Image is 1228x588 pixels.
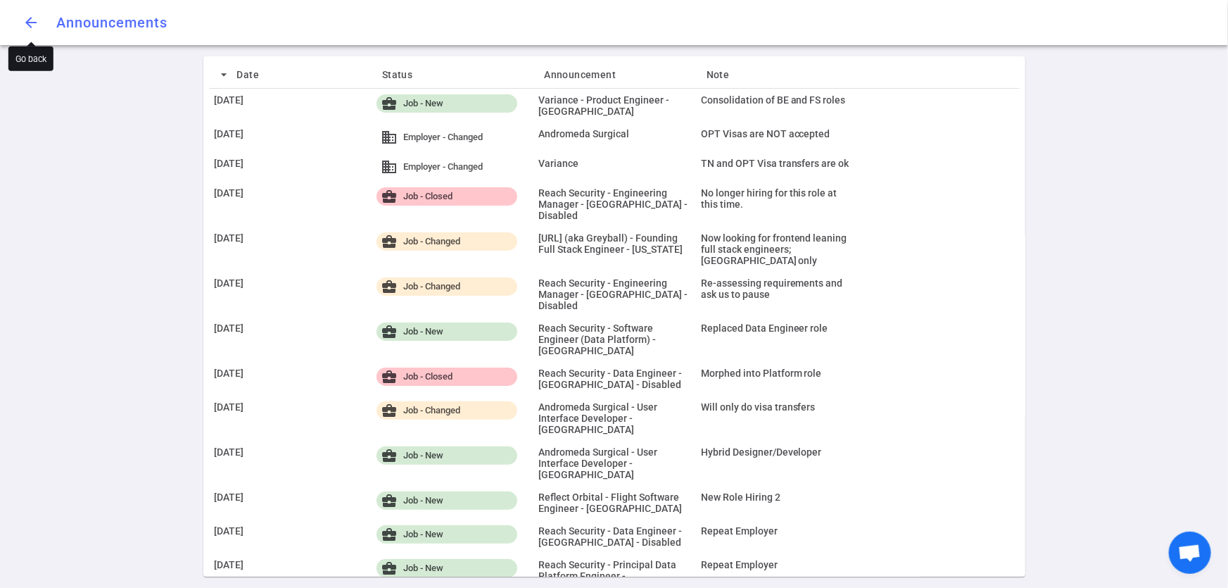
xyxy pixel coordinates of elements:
[371,446,533,480] div: Status
[533,277,695,311] div: Announcement
[209,525,371,548] div: Date
[371,158,533,176] div: Status
[695,94,857,117] div: Notes
[403,191,452,201] span: Job - Closed
[381,95,398,112] i: business_center
[23,14,39,31] span: arrow_back
[371,128,533,146] div: Status
[209,128,371,146] div: Date
[209,368,371,390] div: Date
[209,94,371,117] div: Date
[533,94,695,117] div: Announcement
[209,187,371,221] div: Date
[381,323,398,340] i: business_center
[695,187,857,221] div: Notes
[209,323,371,356] div: Date
[695,232,857,266] div: Notes
[1169,532,1211,574] div: Open chat
[381,368,398,385] i: business_center
[403,98,443,108] span: Job - New
[533,492,695,514] div: Announcement
[8,46,53,71] div: Go back
[381,492,398,509] i: business_center
[371,277,533,311] div: Status
[533,187,695,221] div: Announcement
[381,526,398,543] i: business_center
[403,371,452,382] span: Job - Closed
[381,402,398,419] i: business_center
[533,232,695,266] div: Announcement
[381,233,398,250] i: business_center
[857,492,1019,514] div: Action
[533,446,695,480] div: Announcement
[403,326,443,337] span: Job - New
[695,158,857,176] div: Notes
[381,560,398,577] i: business_center
[209,158,371,176] div: Date
[695,446,857,480] div: Notes
[695,492,857,514] div: Notes
[381,188,398,205] i: business_center
[403,132,483,142] span: Employer - Changed
[209,232,371,266] div: Date
[857,525,1019,548] div: Action
[857,232,1019,266] div: Action
[209,401,371,435] div: Date
[857,368,1019,390] div: Action
[381,158,398,175] i: business
[695,277,857,311] div: Notes
[533,128,695,146] div: Announcement
[376,62,422,88] button: Status
[371,525,533,548] div: Status
[17,8,45,37] button: Go back
[381,447,398,464] i: business_center
[403,495,443,506] span: Job - New
[381,278,398,295] i: business_center
[403,281,460,292] span: Job - Changed
[695,323,857,356] div: Notes
[371,232,533,266] div: Status
[701,62,746,88] button: Note
[209,446,371,480] div: Date
[403,405,460,415] span: Job - Changed
[695,128,857,146] div: Notes
[695,368,857,390] div: Notes
[857,277,1019,311] div: Action
[403,563,443,573] span: Job - New
[857,323,1019,356] div: Action
[56,14,404,31] div: Announcements
[371,323,533,356] div: Status
[403,529,443,539] span: Job - New
[857,446,1019,480] div: Action
[371,492,533,514] div: Status
[538,62,621,88] button: Announcement
[217,68,232,82] i: arrow_drop_down
[371,187,533,221] div: Status
[215,62,265,88] button: arrow_drop_downDate
[857,158,1019,176] div: Action
[857,94,1019,117] div: Action
[403,161,483,172] span: Employer - Changed
[371,94,533,117] div: Status
[695,525,857,548] div: Notes
[371,368,533,390] div: Status
[209,492,371,514] div: Date
[403,236,460,246] span: Job - Changed
[533,525,695,548] div: Announcement
[857,128,1019,146] div: Action
[371,401,533,435] div: Status
[533,401,695,435] div: Announcement
[381,129,398,146] i: business
[533,368,695,390] div: Announcement
[695,401,857,435] div: Notes
[533,158,695,176] div: Announcement
[209,277,371,311] div: Date
[533,323,695,356] div: Announcement
[403,450,443,461] span: Job - New
[857,187,1019,221] div: Action
[857,401,1019,435] div: Action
